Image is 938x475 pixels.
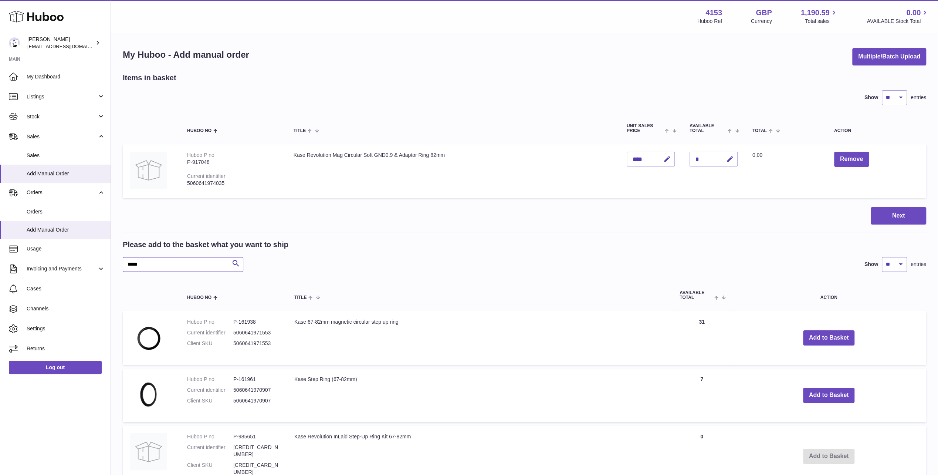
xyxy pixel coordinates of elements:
[801,8,830,18] span: 1,190.59
[803,388,855,403] button: Add to Basket
[27,189,97,196] span: Orders
[906,8,921,18] span: 0.00
[752,152,762,158] span: 0.00
[130,376,167,413] img: Kase Step Ring (67-82mm)
[852,48,926,65] button: Multiple/Batch Upload
[9,37,20,48] img: sales@kasefilters.com
[752,128,767,133] span: Total
[672,311,731,365] td: 31
[187,340,233,347] dt: Client SKU
[27,208,105,215] span: Orders
[867,18,929,25] span: AVAILABLE Stock Total
[123,49,249,61] h1: My Huboo - Add manual order
[187,152,214,158] div: Huboo P no
[751,18,772,25] div: Currency
[233,376,280,383] dd: P-161961
[27,325,105,332] span: Settings
[705,8,722,18] strong: 4153
[233,387,280,394] dd: 5060641970907
[187,319,233,326] dt: Huboo P no
[287,311,672,365] td: Kase 67-82mm magnetic circular step up ring
[756,8,772,18] strong: GBP
[27,285,105,292] span: Cases
[864,261,878,268] label: Show
[187,444,233,458] dt: Current identifier
[911,94,926,101] span: entries
[911,261,926,268] span: entries
[187,387,233,394] dt: Current identifier
[834,128,919,133] div: Action
[834,152,869,167] button: Remove
[187,128,211,133] span: Huboo no
[286,144,619,198] td: Kase Revolution Mag Circular Soft GND0.9 & Adaptor Ring 82mm
[805,18,838,25] span: Total sales
[871,207,926,225] button: Next
[294,128,306,133] span: Title
[123,240,288,250] h2: Please add to the basket what you want to ship
[867,8,929,25] a: 0.00 AVAILABLE Stock Total
[130,433,167,470] img: Kase Revolution InLaid Step-Up Ring Kit 67-82mm
[27,305,105,312] span: Channels
[130,319,167,356] img: Kase 67-82mm magnetic circular step up ring
[187,159,279,166] div: P-917048
[731,283,926,307] th: Action
[233,340,280,347] dd: 5060641971553
[130,152,167,189] img: Kase Revolution Mag Circular Soft GND0.9 & Adaptor Ring 82mm
[187,295,211,300] span: Huboo no
[287,368,672,422] td: Kase Step Ring (67-82mm)
[27,133,97,140] span: Sales
[9,361,102,374] a: Log out
[801,8,838,25] a: 1,190.59 Total sales
[864,94,878,101] label: Show
[27,170,105,177] span: Add Manual Order
[627,124,663,133] span: Unit Sales Price
[187,433,233,440] dt: Huboo P no
[187,397,233,404] dt: Client SKU
[187,173,226,179] div: Current identifier
[27,36,94,50] div: [PERSON_NAME]
[27,345,105,352] span: Returns
[233,444,280,458] dd: [CREDIT_CARD_NUMBER]
[233,397,280,404] dd: 5060641970907
[27,73,105,80] span: My Dashboard
[697,18,722,25] div: Huboo Ref
[27,113,97,120] span: Stock
[233,329,280,336] dd: 5060641971553
[27,245,105,252] span: Usage
[294,295,307,300] span: Title
[123,73,176,83] h2: Items in basket
[690,124,726,133] span: AVAILABLE Total
[672,368,731,422] td: 7
[187,180,279,187] div: 5060641974035
[27,152,105,159] span: Sales
[27,93,97,100] span: Listings
[187,376,233,383] dt: Huboo P no
[233,433,280,440] dd: P-985651
[27,265,97,272] span: Invoicing and Payments
[233,319,280,326] dd: P-161938
[27,43,109,49] span: [EMAIL_ADDRESS][DOMAIN_NAME]
[187,329,233,336] dt: Current identifier
[680,290,712,300] span: AVAILABLE Total
[27,226,105,233] span: Add Manual Order
[803,330,855,346] button: Add to Basket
